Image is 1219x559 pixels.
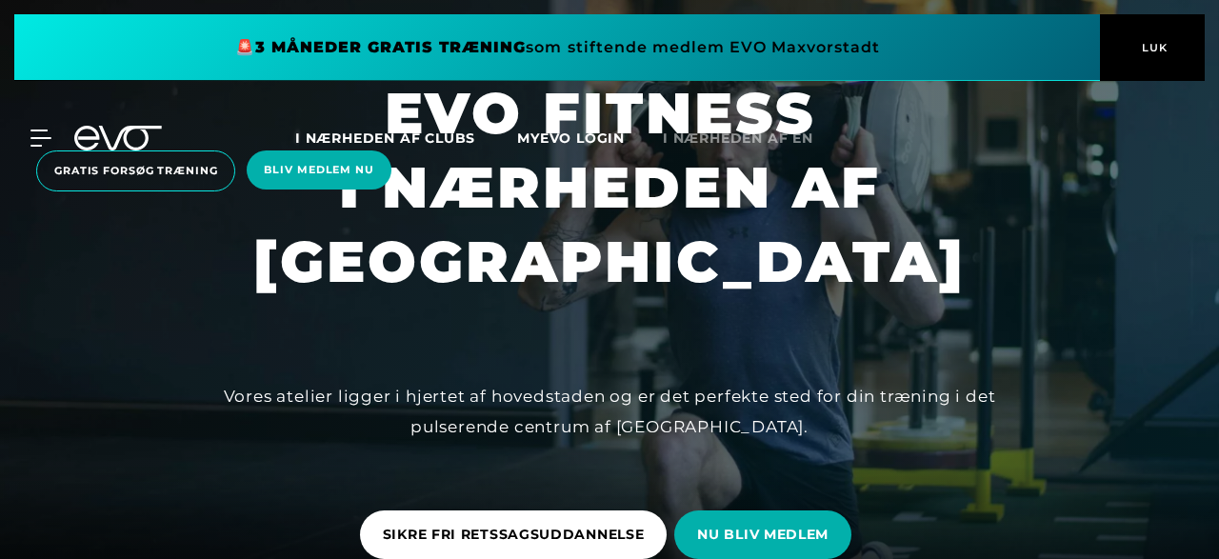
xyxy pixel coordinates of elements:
span: i nærheden af en [663,130,813,147]
span: LUK [1137,39,1168,56]
span: SIKRE FRI RETSSAGSUDDANNELSE [383,525,645,545]
span: Gratis forsøg træning [54,163,217,179]
a: I nærheden af Clubs [295,129,513,147]
a: i nærheden af en [663,128,836,150]
a: Gratis forsøg træning [30,150,241,191]
div: Vores atelier ligger i hjertet af hovedstaden og er det perfekte sted for din træning i det pulse... [181,381,1038,443]
span: Bliv medlem nu [264,162,373,178]
a: Bliv medlem nu [241,150,396,191]
button: LUK [1100,14,1205,81]
span: NU BLIV MEDLEM [697,525,829,545]
span: I nærheden af Clubs [295,130,475,147]
a: MYEVO LOGIN [517,130,625,147]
